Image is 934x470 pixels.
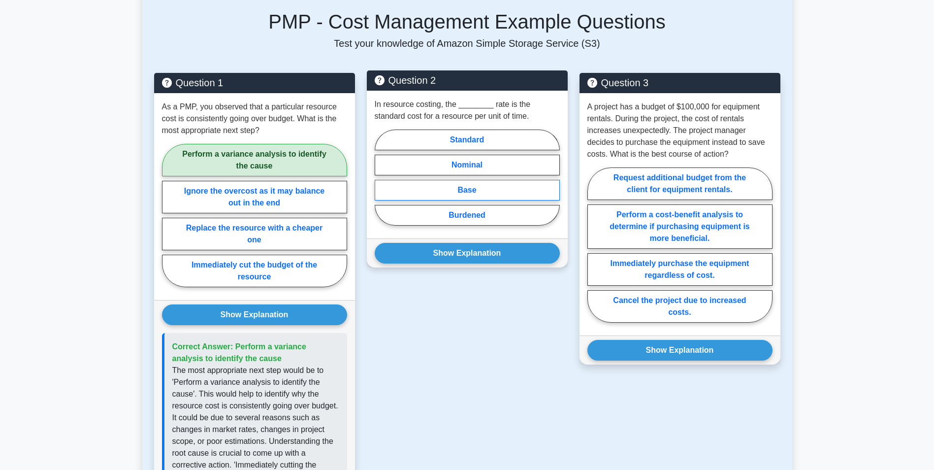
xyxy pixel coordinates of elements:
p: Test your knowledge of Amazon Simple Storage Service (S3) [154,37,780,49]
h5: Question 3 [587,77,773,89]
button: Show Explanation [162,304,347,325]
label: Nominal [375,155,560,175]
label: Perform a variance analysis to identify the cause [162,144,347,176]
h5: Question 2 [375,74,560,86]
span: Correct Answer: Perform a variance analysis to identify the cause [172,342,306,363]
label: Burdened [375,205,560,226]
label: Replace the resource with a cheaper one [162,218,347,250]
label: Perform a cost-benefit analysis to determine if purchasing equipment is more beneficial. [587,204,773,249]
label: Base [375,180,560,201]
h5: Question 1 [162,77,347,89]
p: As a PMP, you observed that a particular resource cost is consistently going over budget. What is... [162,101,347,136]
label: Cancel the project due to increased costs. [587,290,773,323]
h5: PMP - Cost Management Example Questions [154,10,780,34]
label: Ignore the overcost as it may balance out in the end [162,181,347,213]
p: A project has a budget of $100,000 for equipment rentals. During the project, the cost of rentals... [587,101,773,160]
button: Show Explanation [375,243,560,264]
label: Request additional budget from the client for equipment rentals. [587,168,773,200]
button: Show Explanation [587,340,773,361]
label: Immediately cut the budget of the resource [162,255,347,287]
label: Standard [375,130,560,150]
label: Immediately purchase the equipment regardless of cost. [587,253,773,286]
p: In resource costing, the ________ rate is the standard cost for a resource per unit of time. [375,99,560,122]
